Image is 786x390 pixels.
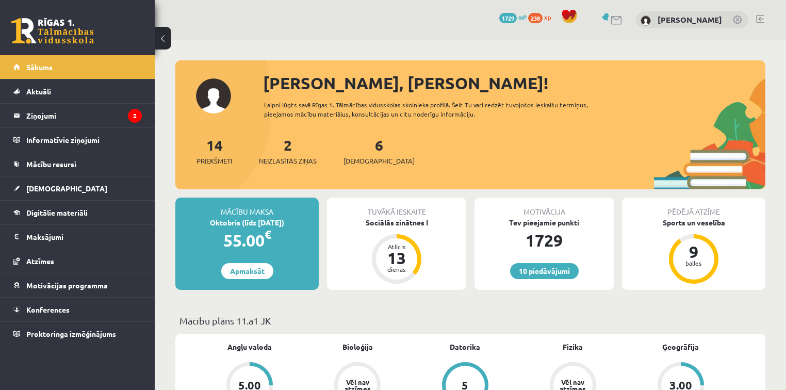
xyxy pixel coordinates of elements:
[327,217,466,285] a: Sociālās zinātnes I Atlicis 13 dienas
[26,208,88,217] span: Digitālie materiāli
[662,342,699,352] a: Ģeogrāfija
[13,273,142,297] a: Motivācijas programma
[563,342,583,352] a: Fizika
[26,128,142,152] legend: Informatīvie ziņojumi
[622,217,765,285] a: Sports un veselība 9 balles
[450,342,480,352] a: Datorika
[11,18,94,44] a: Rīgas 1. Tālmācības vidusskola
[26,329,116,338] span: Proktoringa izmēģinājums
[641,15,651,26] img: Viktorija Bērziņa
[26,104,142,127] legend: Ziņojumi
[343,136,415,166] a: 6[DEMOGRAPHIC_DATA]
[13,79,142,103] a: Aktuāli
[499,13,527,21] a: 1729 mP
[128,109,142,123] i: 2
[13,104,142,127] a: Ziņojumi2
[678,243,709,260] div: 9
[327,217,466,228] div: Sociālās zinātnes I
[13,176,142,200] a: [DEMOGRAPHIC_DATA]
[518,13,527,21] span: mP
[528,13,556,21] a: 238 xp
[474,217,614,228] div: Tev pieejamie punkti
[343,156,415,166] span: [DEMOGRAPHIC_DATA]
[658,14,722,25] a: [PERSON_NAME]
[381,243,412,250] div: Atlicis
[26,87,51,96] span: Aktuāli
[13,225,142,249] a: Maksājumi
[13,298,142,321] a: Konferences
[13,322,142,346] a: Proktoringa izmēģinājums
[381,250,412,266] div: 13
[342,342,373,352] a: Bioloģija
[13,55,142,79] a: Sākums
[499,13,517,23] span: 1729
[263,71,765,95] div: [PERSON_NAME], [PERSON_NAME]!
[327,198,466,217] div: Tuvākā ieskaite
[510,263,579,279] a: 10 piedāvājumi
[26,159,76,169] span: Mācību resursi
[175,198,319,217] div: Mācību maksa
[26,305,70,314] span: Konferences
[26,281,108,290] span: Motivācijas programma
[381,266,412,272] div: dienas
[175,217,319,228] div: Oktobris (līdz [DATE])
[13,249,142,273] a: Atzīmes
[259,136,317,166] a: 2Neizlasītās ziņas
[221,263,273,279] a: Apmaksāt
[678,260,709,266] div: balles
[26,62,53,72] span: Sākums
[474,228,614,253] div: 1729
[259,156,317,166] span: Neizlasītās ziņas
[13,128,142,152] a: Informatīvie ziņojumi
[544,13,551,21] span: xp
[227,342,272,352] a: Angļu valoda
[528,13,543,23] span: 238
[13,201,142,224] a: Digitālie materiāli
[179,314,761,328] p: Mācību plāns 11.a1 JK
[13,152,142,176] a: Mācību resursi
[265,227,271,242] span: €
[196,136,232,166] a: 14Priekšmeti
[474,198,614,217] div: Motivācija
[264,100,618,119] div: Laipni lūgts savā Rīgas 1. Tālmācības vidusskolas skolnieka profilā. Šeit Tu vari redzēt tuvojošo...
[175,228,319,253] div: 55.00
[26,256,54,266] span: Atzīmes
[196,156,232,166] span: Priekšmeti
[26,225,142,249] legend: Maksājumi
[622,198,765,217] div: Pēdējā atzīme
[26,184,107,193] span: [DEMOGRAPHIC_DATA]
[622,217,765,228] div: Sports un veselība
